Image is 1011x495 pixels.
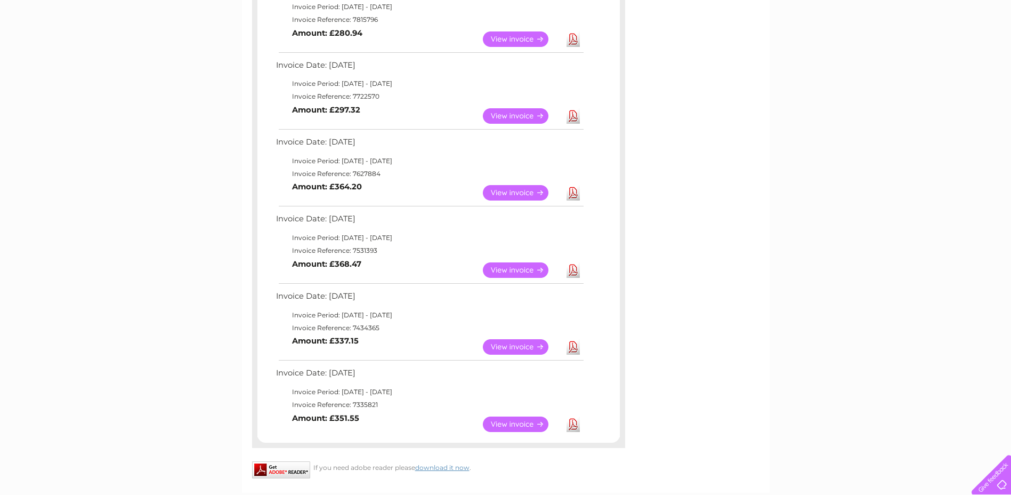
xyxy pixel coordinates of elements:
[483,31,561,47] a: View
[567,262,580,278] a: Download
[918,45,934,53] a: Blog
[567,417,580,432] a: Download
[850,45,873,53] a: Energy
[292,259,361,269] b: Amount: £368.47
[567,339,580,355] a: Download
[273,155,585,167] td: Invoice Period: [DATE] - [DATE]
[483,417,561,432] a: View
[273,398,585,411] td: Invoice Reference: 7335821
[273,13,585,26] td: Invoice Reference: 7815796
[292,105,360,115] b: Amount: £297.32
[252,461,625,472] div: If you need adobe reader please .
[567,185,580,201] a: Download
[273,289,585,309] td: Invoice Date: [DATE]
[273,309,585,322] td: Invoice Period: [DATE] - [DATE]
[273,77,585,90] td: Invoice Period: [DATE] - [DATE]
[273,167,585,180] td: Invoice Reference: 7627884
[483,185,561,201] a: View
[273,212,585,231] td: Invoice Date: [DATE]
[567,108,580,124] a: Download
[273,135,585,155] td: Invoice Date: [DATE]
[483,262,561,278] a: View
[273,231,585,244] td: Invoice Period: [DATE] - [DATE]
[292,182,362,191] b: Amount: £364.20
[810,5,884,19] a: 0333 014 3131
[567,31,580,47] a: Download
[940,45,966,53] a: Contact
[415,464,470,472] a: download it now
[292,413,359,423] b: Amount: £351.55
[292,336,359,346] b: Amount: £337.15
[273,386,585,398] td: Invoice Period: [DATE] - [DATE]
[292,28,362,38] b: Amount: £280.94
[273,58,585,78] td: Invoice Date: [DATE]
[254,6,758,52] div: Clear Business is a trading name of Verastar Limited (registered in [GEOGRAPHIC_DATA] No. 3667643...
[273,366,585,386] td: Invoice Date: [DATE]
[880,45,912,53] a: Telecoms
[483,339,561,355] a: View
[273,322,585,334] td: Invoice Reference: 7434365
[273,90,585,103] td: Invoice Reference: 7722570
[273,1,585,13] td: Invoice Period: [DATE] - [DATE]
[35,28,90,60] img: logo.png
[823,45,844,53] a: Water
[483,108,561,124] a: View
[976,45,1001,53] a: Log out
[273,244,585,257] td: Invoice Reference: 7531393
